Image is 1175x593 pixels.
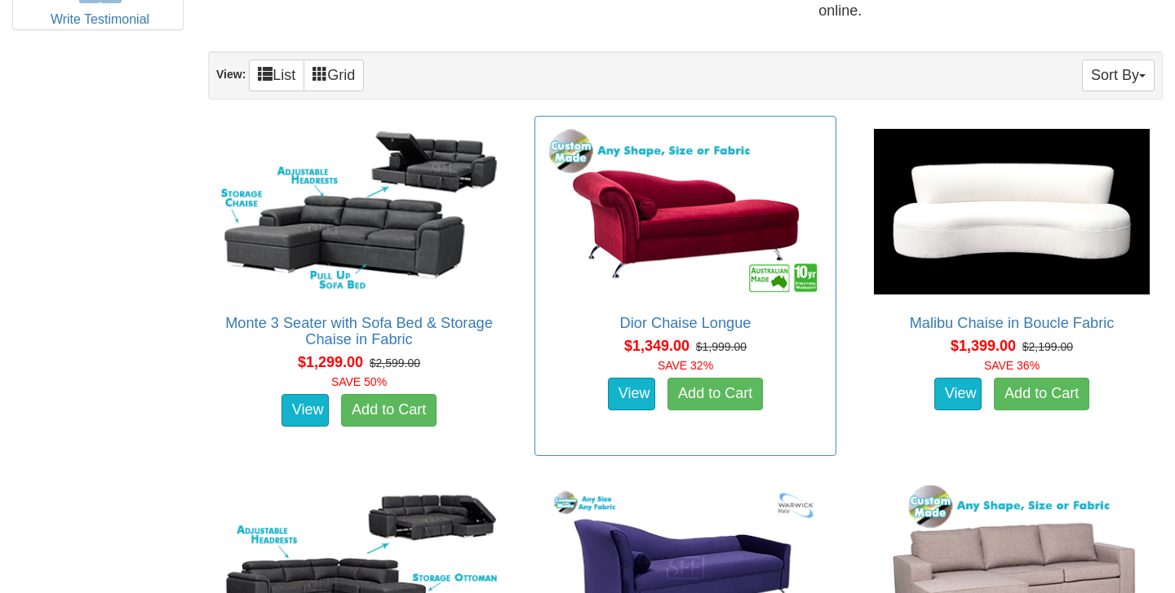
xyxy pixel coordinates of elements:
a: Add to Cart [994,378,1089,410]
del: $2,199.00 [1022,340,1073,353]
a: Grid [304,60,364,91]
a: View [608,378,655,410]
a: Dior Chaise Longue [620,315,752,331]
del: $1,999.00 [696,340,747,353]
span: $1,399.00 [951,338,1016,354]
a: View [282,394,329,427]
a: Monte 3 Seater with Sofa Bed & Storage Chaise in Fabric [225,315,493,347]
a: View [934,378,982,410]
font: SAVE 36% [984,359,1040,372]
strong: View: [216,68,246,81]
a: Add to Cart [341,394,437,427]
img: Monte 3 Seater with Sofa Bed & Storage Chaise in Fabric [217,125,501,299]
font: SAVE 32% [658,359,713,372]
a: Add to Cart [667,378,763,410]
img: Malibu Chaise in Boucle Fabric [870,125,1154,299]
span: $1,349.00 [624,338,689,354]
button: Sort By [1082,60,1155,91]
a: List [249,60,304,91]
a: Malibu Chaise in Boucle Fabric [910,315,1115,331]
a: Write Testimonial [51,12,149,26]
span: $1,299.00 [298,354,363,370]
font: SAVE 50% [331,375,387,388]
img: Dior Chaise Longue [543,125,827,299]
del: $2,599.00 [370,356,420,370]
